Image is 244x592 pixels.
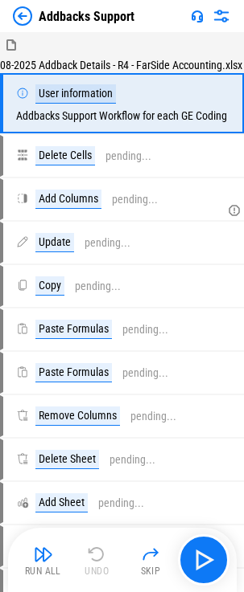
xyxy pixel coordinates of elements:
div: Update [35,233,74,252]
div: pending... [85,237,130,249]
div: Remove Columns [35,406,120,426]
div: pending... [122,324,168,336]
img: Back [13,6,32,26]
div: Delete Cells [35,146,95,165]
div: pending... [122,367,168,379]
div: Paste Formulas [35,320,112,339]
svg: Adding a column to match the table structure of the Addbacks review file [228,204,241,217]
div: Paste Formulas [35,363,112,382]
div: Delete Sheet [35,450,99,469]
div: Run All [25,566,61,576]
img: Run All [34,545,53,564]
div: Skip [141,566,161,576]
img: Support [191,10,204,22]
button: Run All [18,541,69,579]
div: Add Columns [35,190,101,209]
div: pending... [112,194,158,206]
img: Skip [141,545,160,564]
div: pending... [105,150,151,162]
div: pending... [130,410,176,423]
div: pending... [110,454,155,466]
div: Copy [35,276,64,296]
div: User information [35,84,116,104]
div: Add Sheet [35,493,88,512]
img: Settings menu [212,6,231,26]
div: Addbacks Support Workflow for each GE Coding [16,84,227,122]
div: Addbacks Support [39,9,134,24]
div: pending... [98,497,144,509]
img: Main button [191,547,217,573]
button: Skip [125,541,176,579]
div: pending... [75,280,121,292]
